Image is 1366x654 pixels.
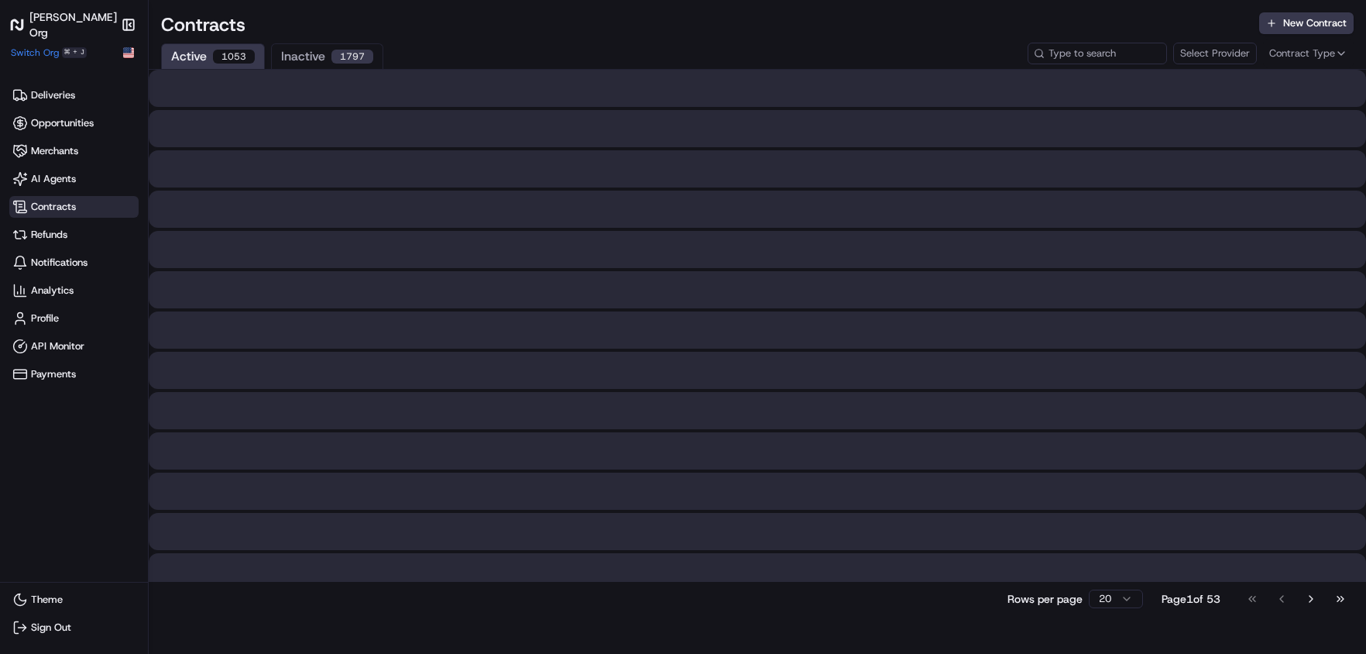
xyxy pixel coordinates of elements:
a: AI Agents [9,168,139,190]
img: Flag of us [123,47,134,58]
span: Refunds [31,228,67,242]
button: Contract Type [1263,40,1354,67]
a: Profile [9,308,139,329]
a: Opportunities [9,112,139,134]
span: Analytics [31,284,74,298]
button: New Contract [1259,12,1354,34]
a: API Monitor [9,336,139,357]
span: Switch Org [11,46,59,59]
span: Opportunities [31,116,94,130]
a: [PERSON_NAME] Org [9,9,117,40]
a: Analytics [9,280,139,301]
a: Deliveries [9,84,139,106]
button: Select Provider [1173,43,1257,64]
button: Inactive [271,43,383,69]
a: Payments [9,363,139,385]
span: Notifications [31,256,88,270]
span: AI Agents [31,172,76,186]
button: Switch Org⌘+J [11,46,87,59]
button: Theme [9,589,139,611]
span: Sign Out [31,621,71,635]
button: Sign Out [9,617,139,639]
a: Refunds [9,224,139,246]
button: Active [161,43,265,69]
a: Contracts [9,196,139,218]
span: Deliveries [31,88,75,102]
a: New Contract [1259,12,1354,37]
h1: [PERSON_NAME] Org [29,9,117,40]
span: API Monitor [31,339,84,353]
div: 1053 [213,50,255,64]
input: Type to search [1028,43,1167,64]
a: Merchants [9,140,139,162]
a: Notifications [9,252,139,274]
h1: Contracts [161,12,1259,37]
div: Page 1 of 53 [1162,591,1220,607]
span: Contract Type [1269,46,1335,60]
span: Payments [31,367,76,381]
span: Profile [31,312,59,325]
div: 1797 [331,50,373,64]
span: Merchants [31,144,78,158]
p: Rows per page [1007,591,1083,607]
span: Contracts [31,200,76,214]
span: Theme [31,593,63,607]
